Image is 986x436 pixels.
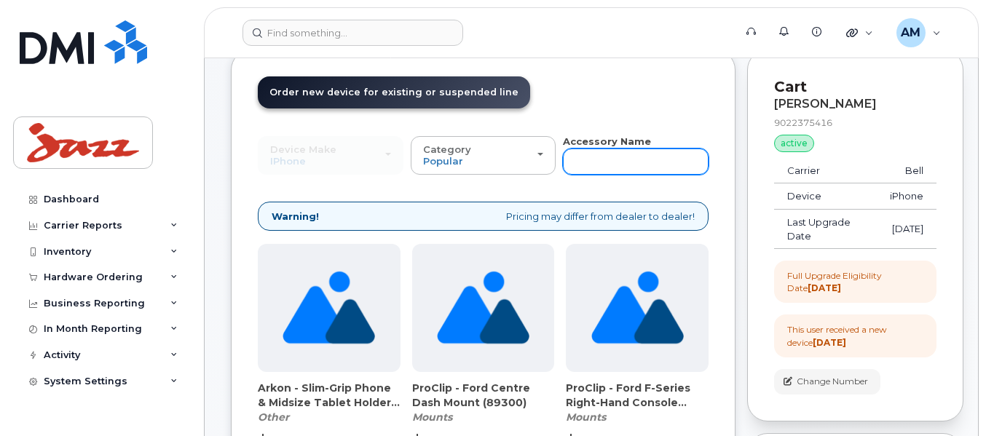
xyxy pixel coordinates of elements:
div: ProClip - Ford F-Series Right-Hand Console Mount (89301) [566,381,709,424]
span: Arkon - Slim-Grip Phone & Midsize Tablet Holder (89310) [258,381,401,410]
td: Device [774,183,877,210]
div: Angela Marr [886,18,951,47]
div: Full Upgrade Eligibility Date [787,269,923,294]
strong: [DATE] [813,337,846,348]
td: Bell [877,158,936,184]
span: ProClip - Ford F-Series Right-Hand Console Mount (89301) [566,381,709,410]
em: Other [258,411,289,424]
strong: Warning! [272,210,319,223]
div: 9022375416 [774,116,936,129]
div: ProClip - Ford Centre Dash Mount (89300) [412,381,555,424]
span: ProClip - Ford Centre Dash Mount (89300) [412,381,555,410]
div: [PERSON_NAME] [774,98,936,111]
img: no_image_found-2caef05468ed5679b831cfe6fc140e25e0c280774317ffc20a367ab7fd17291e.png [283,244,375,372]
div: Quicklinks [836,18,883,47]
button: Change Number [774,369,880,395]
em: Mounts [412,411,452,424]
span: Category [423,143,471,155]
button: Category Popular [411,136,556,174]
span: Change Number [797,375,868,388]
img: no_image_found-2caef05468ed5679b831cfe6fc140e25e0c280774317ffc20a367ab7fd17291e.png [591,244,684,372]
img: no_image_found-2caef05468ed5679b831cfe6fc140e25e0c280774317ffc20a367ab7fd17291e.png [437,244,529,372]
span: Order new device for existing or suspended line [269,87,518,98]
div: Pricing may differ from dealer to dealer! [258,202,709,231]
strong: [DATE] [808,282,841,293]
span: Popular [423,155,463,167]
td: iPhone [877,183,936,210]
div: This user received a new device [787,323,923,348]
td: Carrier [774,158,877,184]
strong: Accessory Name [563,135,651,147]
p: Cart [774,76,936,98]
div: active [774,135,814,152]
em: Mounts [566,411,606,424]
input: Find something... [242,20,463,46]
td: Last Upgrade Date [774,210,877,249]
span: AM [901,24,920,41]
td: [DATE] [877,210,936,249]
div: Arkon - Slim-Grip Phone & Midsize Tablet Holder (89310) [258,381,401,424]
